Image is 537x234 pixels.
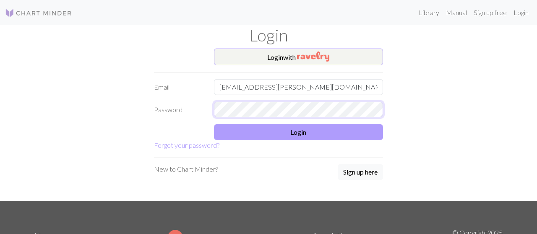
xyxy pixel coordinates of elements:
button: Loginwith [214,49,383,65]
p: New to Chart Minder? [154,164,218,174]
a: Login [510,4,532,21]
a: Forgot your password? [154,141,219,149]
a: Sign up here [338,164,383,181]
img: Ravelry [297,51,329,62]
button: Login [214,124,383,140]
a: Sign up free [470,4,510,21]
a: Manual [443,4,470,21]
label: Email [149,79,209,95]
a: Library [415,4,443,21]
h1: Login [29,25,508,45]
label: Password [149,102,209,118]
img: Logo [5,8,72,18]
button: Sign up here [338,164,383,180]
